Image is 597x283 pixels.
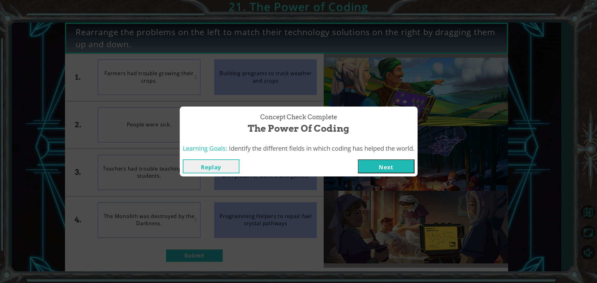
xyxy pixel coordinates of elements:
[260,113,337,122] span: Concept Check Complete
[229,144,414,153] span: Identify the different fields in which coding has helped the world.
[183,144,227,153] span: Learning Goals:
[183,159,239,173] button: Replay
[248,122,349,135] span: The Power of Coding
[358,159,414,173] button: Next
